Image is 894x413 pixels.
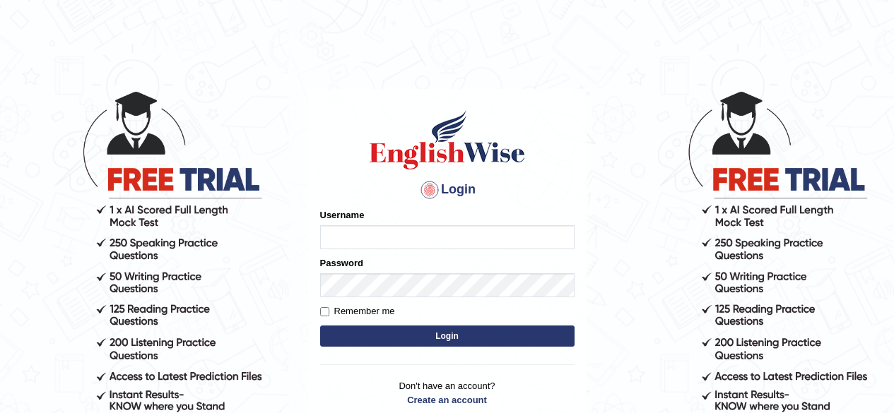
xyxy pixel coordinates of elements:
[320,208,365,222] label: Username
[320,179,575,201] h4: Login
[320,325,575,347] button: Login
[320,256,363,270] label: Password
[320,304,395,318] label: Remember me
[320,393,575,407] a: Create an account
[367,108,528,172] img: Logo of English Wise sign in for intelligent practice with AI
[320,307,329,316] input: Remember me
